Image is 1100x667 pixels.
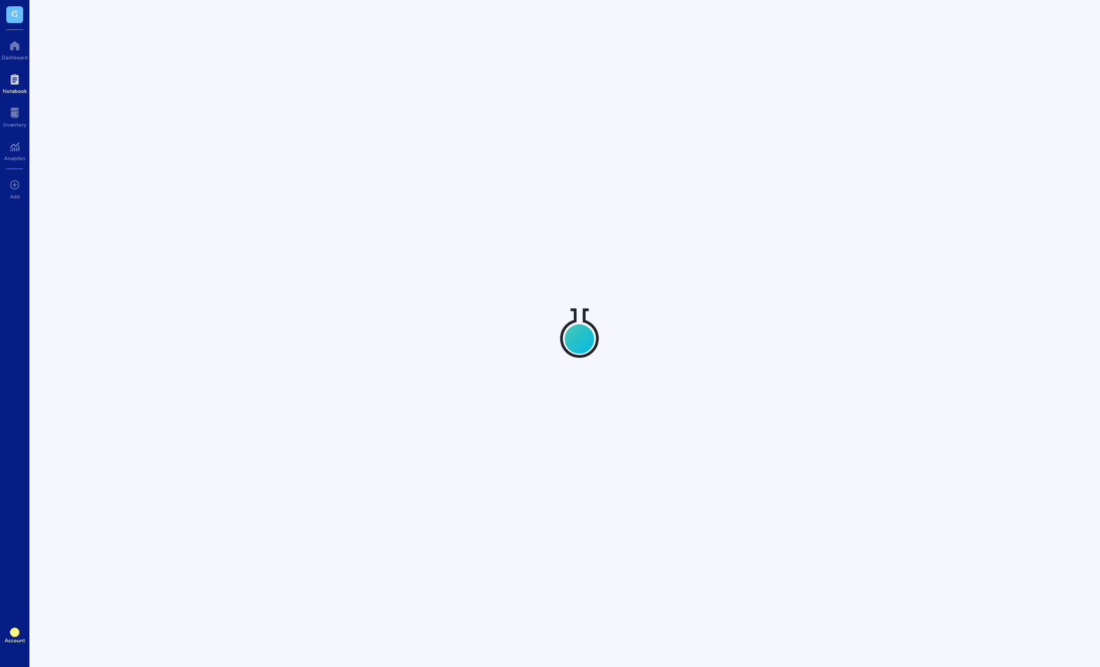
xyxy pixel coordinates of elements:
[3,71,27,94] a: Notebook
[12,7,18,20] span: G
[10,193,20,200] div: Add
[3,88,27,94] div: Notebook
[3,105,26,128] a: Inventory
[4,138,25,161] a: Analytics
[4,155,25,161] div: Analytics
[2,37,28,60] a: Dashboard
[2,54,28,60] div: Dashboard
[5,637,25,643] div: Account
[12,629,18,635] span: LR
[3,121,26,128] div: Inventory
